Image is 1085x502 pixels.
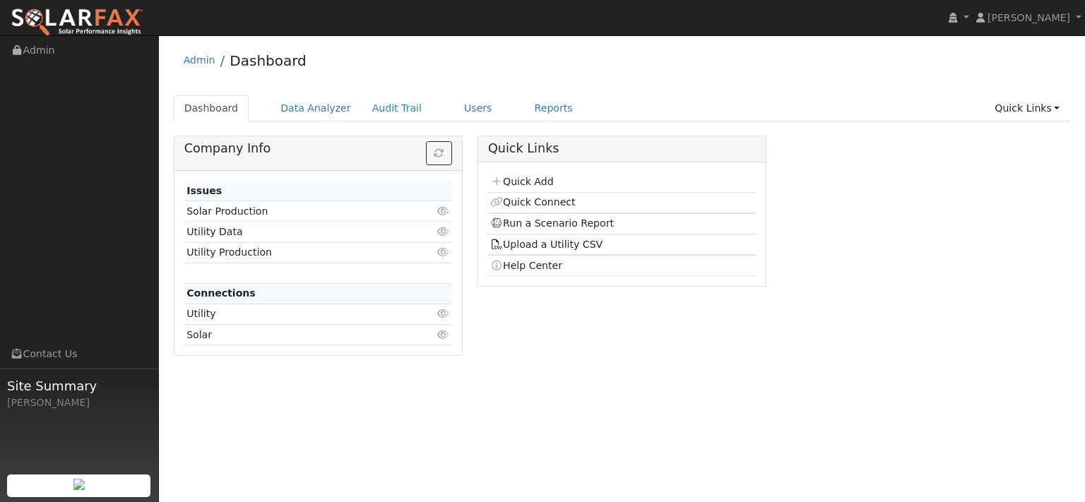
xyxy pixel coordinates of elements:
[184,242,409,263] td: Utility Production
[524,95,583,121] a: Reports
[270,95,362,121] a: Data Analyzer
[186,287,256,299] strong: Connections
[488,141,756,156] h5: Quick Links
[184,222,409,242] td: Utility Data
[184,304,409,324] td: Utility
[362,95,432,121] a: Audit Trail
[490,239,603,250] a: Upload a Utility CSV
[186,185,222,196] strong: Issues
[184,201,409,222] td: Solar Production
[437,227,450,237] i: Click to view
[453,95,503,121] a: Users
[7,376,151,395] span: Site Summary
[73,479,85,490] img: retrieve
[490,217,614,229] a: Run a Scenario Report
[437,309,450,318] i: Click to view
[437,206,450,216] i: Click to view
[184,325,409,345] td: Solar
[437,247,450,257] i: Click to view
[11,8,143,37] img: SolarFax
[184,141,452,156] h5: Company Info
[490,196,575,208] a: Quick Connect
[988,12,1070,23] span: [PERSON_NAME]
[984,95,1070,121] a: Quick Links
[184,54,215,66] a: Admin
[490,260,562,271] a: Help Center
[174,95,249,121] a: Dashboard
[230,52,307,69] a: Dashboard
[490,176,553,187] a: Quick Add
[437,330,450,340] i: Click to view
[7,395,151,410] div: [PERSON_NAME]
